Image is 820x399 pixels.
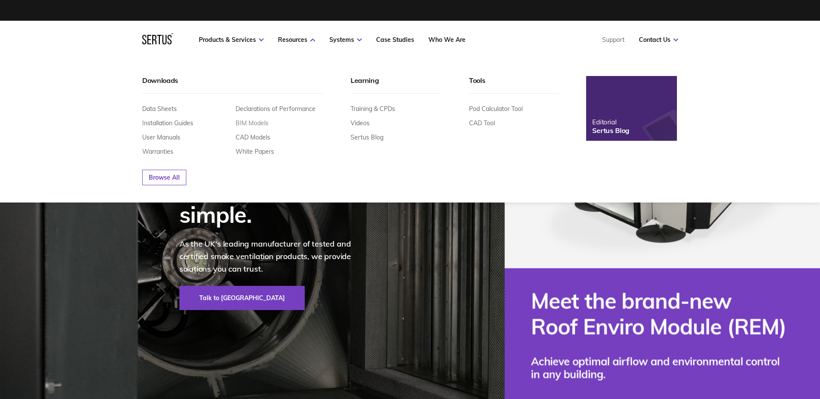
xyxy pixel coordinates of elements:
[236,119,268,127] a: BIM Models
[351,105,395,113] a: Training & CPDs
[469,105,523,113] a: Pod Calculator Tool
[351,76,441,94] div: Learning
[199,36,264,44] a: Products & Services
[179,286,305,310] a: Talk to [GEOGRAPHIC_DATA]
[592,126,629,135] div: Sertus Blog
[179,238,370,275] p: As the UK's leading manufacturer of tested and certified smoke ventilation products, we provide s...
[376,36,414,44] a: Case Studies
[639,36,678,44] a: Contact Us
[329,36,362,44] a: Systems
[469,119,495,127] a: CAD Tool
[278,36,315,44] a: Resources
[469,76,559,94] div: Tools
[602,36,625,44] a: Support
[236,148,274,155] a: White Papers
[236,133,270,141] a: CAD Models
[351,133,383,141] a: Sertus Blog
[428,36,466,44] a: Who We Are
[142,170,186,185] a: Browse All
[592,118,629,126] div: Editorial
[142,76,323,94] div: Downloads
[142,119,193,127] a: Installation Guides
[142,133,180,141] a: User Manuals
[142,105,177,113] a: Data Sheets
[586,76,677,141] a: EditorialSertus Blog
[142,148,173,155] a: Warranties
[236,105,316,113] a: Declarations of Performance
[179,153,370,227] div: Smoke ventilation, made simple.
[351,119,370,127] a: Videos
